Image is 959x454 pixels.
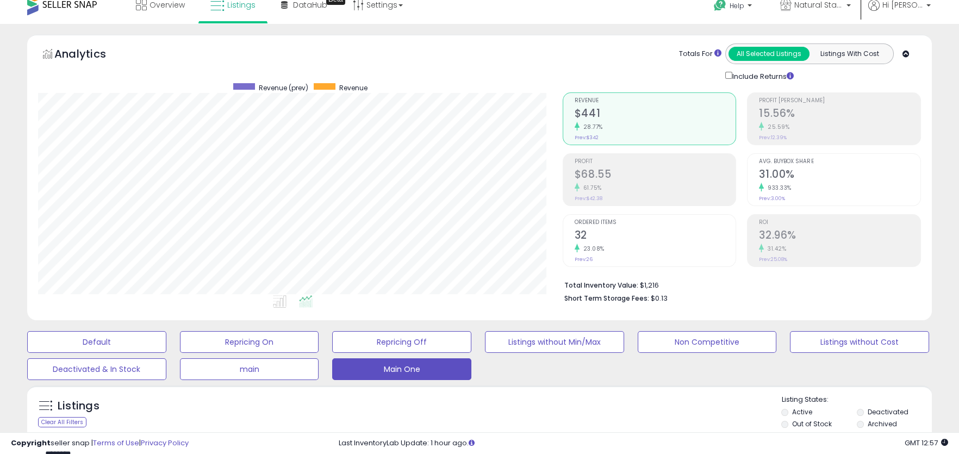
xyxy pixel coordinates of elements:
div: Totals For [679,49,721,59]
h2: 15.56% [759,107,920,122]
span: Revenue [339,83,368,92]
a: Terms of Use [93,438,139,448]
span: Ordered Items [575,220,736,226]
a: Privacy Policy [141,438,189,448]
button: Non Competitive [638,331,777,353]
small: Prev: $42.38 [575,195,602,202]
small: Prev: 3.00% [759,195,785,202]
h2: 31.00% [759,168,920,183]
b: Short Term Storage Fees: [564,294,649,303]
small: Prev: $342 [575,134,599,141]
small: 28.77% [580,123,603,131]
button: All Selected Listings [728,47,809,61]
div: Clear All Filters [38,417,86,427]
label: Archived [868,419,897,428]
span: Help [730,1,744,10]
small: 933.33% [764,184,792,192]
h2: $441 [575,107,736,122]
button: Listings With Cost [809,47,890,61]
strong: Copyright [11,438,51,448]
span: ROI [759,220,920,226]
button: Deactivated & In Stock [27,358,166,380]
span: 2025-09-11 12:57 GMT [905,438,948,448]
label: Out of Stock [792,419,832,428]
span: Profit [PERSON_NAME] [759,98,920,104]
span: $0.13 [651,293,668,303]
small: Prev: 12.39% [759,134,787,141]
small: 23.08% [580,245,605,253]
span: Avg. Buybox Share [759,159,920,165]
h2: 32.96% [759,229,920,244]
h2: 32 [575,229,736,244]
h5: Analytics [54,46,127,64]
small: 61.75% [580,184,602,192]
button: Main One [332,358,471,380]
h5: Listings [58,399,99,414]
li: $1,216 [564,278,913,291]
span: Revenue (prev) [259,83,308,92]
div: Last InventoryLab Update: 1 hour ago. [339,438,948,449]
div: Include Returns [717,70,807,82]
label: Deactivated [868,407,908,416]
p: Listing States: [781,395,931,405]
button: main [180,358,319,380]
small: Prev: 25.08% [759,256,787,263]
button: Repricing Off [332,331,471,353]
span: Profit [575,159,736,165]
div: seller snap | | [11,438,189,449]
button: Repricing On [180,331,319,353]
span: Revenue [575,98,736,104]
h2: $68.55 [575,168,736,183]
small: 31.42% [764,245,786,253]
button: Listings without Min/Max [485,331,624,353]
b: Total Inventory Value: [564,281,638,290]
small: 25.59% [764,123,789,131]
button: Listings without Cost [790,331,929,353]
small: Prev: 26 [575,256,593,263]
button: Default [27,331,166,353]
label: Active [792,407,812,416]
